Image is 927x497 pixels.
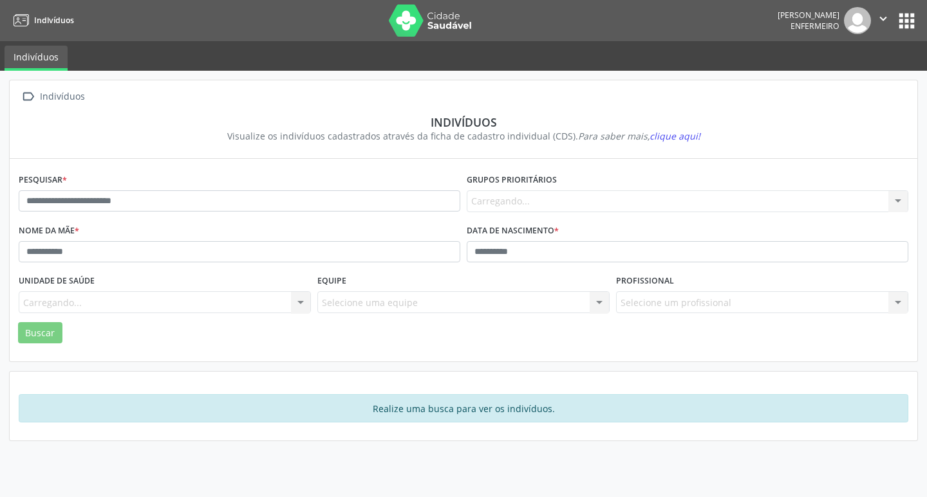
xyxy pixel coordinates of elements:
[791,21,839,32] span: Enfermeiro
[876,12,890,26] i: 
[28,129,899,143] div: Visualize os indivíduos cadastrados através da ficha de cadastro individual (CDS).
[19,221,79,241] label: Nome da mãe
[778,10,839,21] div: [PERSON_NAME]
[467,170,557,190] label: Grupos prioritários
[616,271,674,291] label: Profissional
[895,10,918,32] button: apps
[19,394,908,422] div: Realize uma busca para ver os indivíduos.
[317,271,346,291] label: Equipe
[19,87,87,106] a:  Indivíduos
[28,115,899,129] div: Indivíduos
[9,10,74,31] a: Indivíduos
[871,7,895,34] button: 
[34,15,74,26] span: Indivíduos
[19,271,95,291] label: Unidade de saúde
[467,221,559,241] label: Data de nascimento
[844,7,871,34] img: img
[19,87,37,106] i: 
[19,170,67,190] label: Pesquisar
[5,46,68,71] a: Indivíduos
[37,87,87,106] div: Indivíduos
[578,130,700,142] i: Para saber mais,
[18,322,62,344] button: Buscar
[650,130,700,142] span: clique aqui!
